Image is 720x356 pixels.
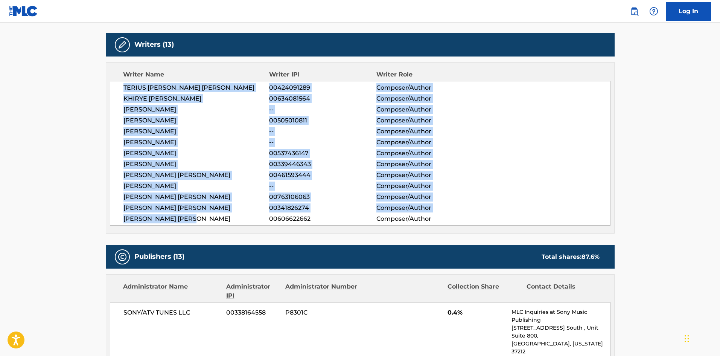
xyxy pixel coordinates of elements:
div: Collection Share [448,282,521,300]
div: Contact Details [527,282,600,300]
div: Administrator IPI [226,282,280,300]
span: KHIRYE [PERSON_NAME] [123,94,269,103]
img: search [630,7,639,16]
span: [PERSON_NAME] [123,127,269,136]
span: P8301C [285,308,358,317]
span: 00339446343 [269,160,376,169]
a: Public Search [627,4,642,19]
div: Writer Role [376,70,474,79]
span: Composer/Author [376,160,474,169]
span: 00634081564 [269,94,376,103]
span: Composer/Author [376,116,474,125]
span: Composer/Author [376,105,474,114]
span: [PERSON_NAME] [PERSON_NAME] [123,203,269,212]
div: Administrator Name [123,282,221,300]
span: Composer/Author [376,127,474,136]
span: [PERSON_NAME] [PERSON_NAME] [123,171,269,180]
span: [PERSON_NAME] [123,149,269,158]
span: -- [269,105,376,114]
span: Composer/Author [376,171,474,180]
span: [PERSON_NAME] [PERSON_NAME] [123,193,269,202]
span: [PERSON_NAME] [123,182,269,191]
span: Composer/Author [376,94,474,103]
span: 00505010811 [269,116,376,125]
span: 87.6 % [581,253,600,260]
span: -- [269,127,376,136]
span: Composer/Author [376,182,474,191]
span: 00424091289 [269,83,376,92]
span: SONY/ATV TUNES LLC [123,308,221,317]
div: Administrator Number [285,282,358,300]
a: Log In [666,2,711,21]
div: Writer Name [123,70,269,79]
span: -- [269,138,376,147]
span: 00537436147 [269,149,376,158]
span: 00341826274 [269,203,376,212]
p: [STREET_ADDRESS] South , Unit Suite 800, [511,324,610,340]
img: Publishers [118,252,127,261]
span: [PERSON_NAME] [123,138,269,147]
span: Composer/Author [376,203,474,212]
span: 00461593444 [269,171,376,180]
h5: Writers (13) [134,40,174,49]
span: -- [269,182,376,191]
span: [PERSON_NAME] [123,116,269,125]
span: 00338164558 [226,308,280,317]
div: Help [646,4,661,19]
img: MLC Logo [9,6,38,17]
p: [GEOGRAPHIC_DATA], [US_STATE] 37212 [511,340,610,356]
div: Writer IPI [269,70,376,79]
span: 0.4% [448,308,506,317]
span: Composer/Author [376,138,474,147]
span: 00763106063 [269,193,376,202]
span: 00606622662 [269,214,376,223]
span: [PERSON_NAME] [123,160,269,169]
img: Writers [118,40,127,49]
span: TERIUS [PERSON_NAME] [PERSON_NAME] [123,83,269,92]
div: Total shares: [542,252,600,261]
iframe: Chat Widget [682,320,720,356]
span: Composer/Author [376,83,474,92]
div: Drag [685,327,689,350]
img: help [649,7,658,16]
span: [PERSON_NAME] [123,105,269,114]
span: Composer/Author [376,149,474,158]
p: MLC Inquiries at Sony Music Publishing [511,308,610,324]
span: Composer/Author [376,214,474,223]
h5: Publishers (13) [134,252,184,261]
span: Composer/Author [376,193,474,202]
span: [PERSON_NAME] [PERSON_NAME] [123,214,269,223]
